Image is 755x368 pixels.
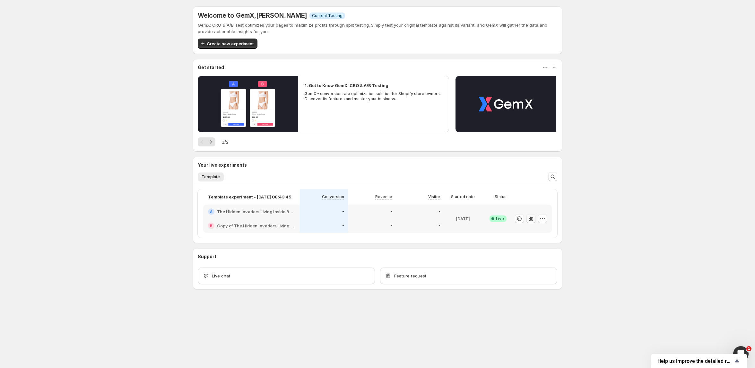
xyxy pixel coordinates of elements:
[208,194,291,200] p: Template experiment - [DATE] 08:43:45
[198,253,216,260] h3: Support
[496,216,504,221] span: Live
[198,39,257,49] button: Create new experiment
[746,346,751,351] span: 1
[305,82,388,89] h2: 1. Get to Know GemX: CRO & A/B Testing
[451,194,475,199] p: Started date
[390,209,392,214] p: -
[456,215,470,222] p: [DATE]
[212,273,230,279] span: Live chat
[198,76,298,132] button: Play video
[495,194,507,199] p: Status
[210,224,213,228] h2: B
[198,64,224,71] h3: Get started
[657,357,741,365] button: Show survey - Help us improve the detailed report for A/B campaigns
[438,209,440,214] p: -
[733,346,749,362] iframe: Intercom live chat
[254,12,307,19] span: , [PERSON_NAME]
[217,208,295,215] h2: The Hidden Invaders Living Inside 85% of [DEMOGRAPHIC_DATA] RIGHT NOW
[394,273,426,279] span: Feature request
[207,40,254,47] span: Create new experiment
[548,172,557,181] button: Search and filter results
[312,13,343,18] span: Content Testing
[210,210,213,214] h2: A
[217,223,295,229] h2: Copy of The Hidden Invaders Living Inside 85% of [DEMOGRAPHIC_DATA] RIGHT NOW
[202,174,220,180] span: Template
[342,223,344,228] p: -
[206,137,215,146] button: Next
[438,223,440,228] p: -
[198,12,307,19] h5: Welcome to GemX
[390,223,392,228] p: -
[657,358,733,364] span: Help us improve the detailed report for A/B campaigns
[222,139,229,145] span: 1 / 2
[428,194,440,199] p: Visitor
[198,162,247,168] h3: Your live experiments
[198,22,557,35] p: GemX: CRO & A/B Test optimizes your pages to maximize profits through split testing. Simply test ...
[305,91,443,101] p: GemX - conversion rate optimization solution for Shopify store owners. Discover its features and ...
[375,194,392,199] p: Revenue
[456,76,556,132] button: Play video
[322,194,344,199] p: Conversion
[342,209,344,214] p: -
[198,137,215,146] nav: Pagination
